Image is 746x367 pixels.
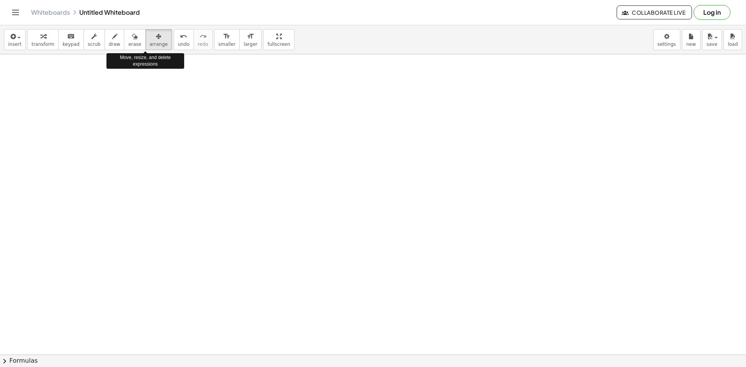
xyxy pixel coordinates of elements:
[702,29,722,50] button: save
[84,29,105,50] button: scrub
[682,29,701,50] button: new
[109,42,120,47] span: draw
[199,32,207,41] i: redo
[706,42,717,47] span: save
[178,42,190,47] span: undo
[58,29,84,50] button: keyboardkeypad
[263,29,294,50] button: fullscreen
[198,42,208,47] span: redo
[617,5,692,19] button: Collaborate Live
[723,29,742,50] button: load
[31,42,54,47] span: transform
[180,32,187,41] i: undo
[9,6,22,19] button: Toggle navigation
[128,42,141,47] span: erase
[267,42,290,47] span: fullscreen
[4,29,26,50] button: insert
[657,42,676,47] span: settings
[63,42,80,47] span: keypad
[694,5,730,20] button: Log in
[174,29,194,50] button: undoundo
[67,32,75,41] i: keyboard
[106,53,184,69] div: Move, resize, and delete expressions
[193,29,213,50] button: redoredo
[88,42,101,47] span: scrub
[31,9,70,16] a: Whiteboards
[728,42,738,47] span: load
[244,42,257,47] span: larger
[247,32,254,41] i: format_size
[8,42,21,47] span: insert
[686,42,696,47] span: new
[653,29,680,50] button: settings
[27,29,59,50] button: transform
[214,29,240,50] button: format_sizesmaller
[223,32,230,41] i: format_size
[218,42,235,47] span: smaller
[239,29,261,50] button: format_sizelarger
[623,9,685,16] span: Collaborate Live
[124,29,145,50] button: erase
[150,42,168,47] span: arrange
[105,29,125,50] button: draw
[145,29,172,50] button: arrange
